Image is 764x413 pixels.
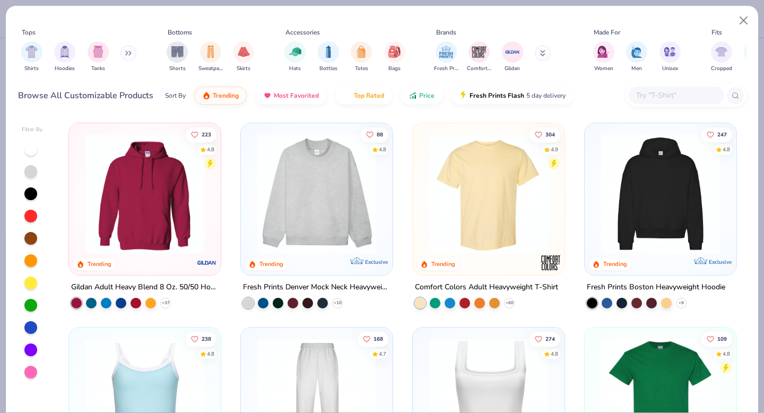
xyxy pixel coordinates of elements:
[251,134,382,254] img: f5d85501-0dbb-4ee4-b115-c08fa3845d83
[708,259,731,265] span: Exclusive
[25,46,38,58] img: Shirts Image
[526,90,566,102] span: 5 day delivery
[289,46,301,58] img: Hats Image
[471,44,487,60] img: Comfort Colors Image
[55,65,75,73] span: Hoodies
[529,331,560,346] button: Like
[59,46,71,58] img: Hoodies Image
[594,28,620,37] div: Made For
[233,41,254,73] div: filter for Skirts
[505,300,513,306] span: + 60
[434,41,458,73] button: filter button
[323,46,334,58] img: Bottles Image
[374,336,383,341] span: 168
[243,281,390,294] div: Fresh Prints Denver Mock Neck Heavyweight Sweatshirt
[711,41,732,73] button: filter button
[505,44,520,60] img: Gildan Image
[319,65,337,73] span: Bottles
[551,350,558,358] div: 4.8
[551,145,558,153] div: 4.9
[423,134,554,254] img: 029b8af0-80e6-406f-9fdc-fdf898547912
[540,252,561,273] img: Comfort Colors logo
[545,132,555,137] span: 304
[54,41,75,73] div: filter for Hoodies
[434,65,458,73] span: Fresh Prints
[198,41,223,73] div: filter for Sweatpants
[659,41,681,73] div: filter for Unisex
[274,91,319,100] span: Most Favorited
[717,132,727,137] span: 247
[401,87,442,105] button: Price
[169,65,186,73] span: Shorts
[351,41,372,73] button: filter button
[597,46,610,58] img: Women Image
[24,65,39,73] span: Shirts
[18,89,153,102] div: Browse All Customizable Products
[194,87,247,105] button: Trending
[679,300,684,306] span: + 9
[167,41,188,73] button: filter button
[459,91,467,100] img: flash.gif
[626,41,647,73] button: filter button
[723,350,730,358] div: 4.8
[71,281,219,294] div: Gildan Adult Heavy Blend 8 Oz. 50/50 Hooded Sweatshirt
[237,65,250,73] span: Skirts
[165,91,186,100] div: Sort By
[734,11,754,31] button: Close
[186,331,217,346] button: Like
[467,65,491,73] span: Comfort Colors
[631,65,642,73] span: Men
[505,65,520,73] span: Gildan
[711,65,732,73] span: Cropped
[91,65,105,73] span: Tanks
[379,145,386,153] div: 4.8
[711,28,722,37] div: Fits
[715,46,727,58] img: Cropped Image
[377,132,383,137] span: 88
[88,41,109,73] div: filter for Tanks
[198,41,223,73] button: filter button
[701,127,732,142] button: Like
[451,87,574,105] button: Fresh Prints Flash5 day delivery
[202,91,211,100] img: trending.gif
[255,87,327,105] button: Most Favorited
[631,46,643,58] img: Men Image
[434,41,458,73] div: filter for Fresh Prints
[358,331,388,346] button: Like
[355,65,368,73] span: Totes
[171,46,184,58] img: Shorts Image
[361,127,388,142] button: Like
[196,252,218,273] img: Gildan logo
[382,134,513,254] img: a90f7c54-8796-4cb2-9d6e-4e9644cfe0fe
[263,91,272,100] img: most_fav.gif
[213,91,239,100] span: Trending
[415,281,558,294] div: Comfort Colors Adult Heavyweight T-Shirt
[318,41,339,73] div: filter for Bottles
[233,41,254,73] button: filter button
[365,259,388,265] span: Exclusive
[626,41,647,73] div: filter for Men
[351,41,372,73] div: filter for Totes
[21,41,42,73] div: filter for Shirts
[436,28,456,37] div: Brands
[419,91,435,100] span: Price
[22,28,36,37] div: Tops
[384,41,405,73] button: filter button
[289,65,301,73] span: Hats
[88,41,109,73] button: filter button
[343,91,352,100] img: TopRated.gif
[711,41,732,73] div: filter for Cropped
[168,28,192,37] div: Bottoms
[587,281,725,294] div: Fresh Prints Boston Heavyweight Hoodie
[335,87,392,105] button: Top Rated
[21,41,42,73] button: filter button
[438,44,454,60] img: Fresh Prints Image
[723,145,730,153] div: 4.8
[205,46,216,58] img: Sweatpants Image
[207,145,215,153] div: 4.8
[167,41,188,73] div: filter for Shorts
[502,41,523,73] button: filter button
[545,336,555,341] span: 274
[22,126,43,134] div: Filter By
[664,46,676,58] img: Unisex Image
